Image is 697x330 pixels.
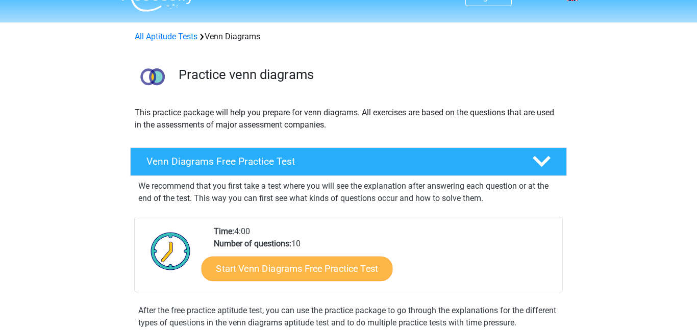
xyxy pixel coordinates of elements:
div: 4:00 10 [206,225,562,292]
b: Number of questions: [214,239,291,248]
h4: Venn Diagrams Free Practice Test [146,156,516,167]
p: We recommend that you first take a test where you will see the explanation after answering each q... [138,180,559,205]
a: Venn Diagrams Free Practice Test [126,147,571,176]
a: All Aptitude Tests [135,32,197,41]
img: Clock [145,225,196,276]
b: Time: [214,226,234,236]
div: After the free practice aptitude test, you can use the practice package to go through the explana... [134,304,563,329]
h3: Practice venn diagrams [179,67,559,83]
img: venn diagrams [131,55,174,98]
div: Venn Diagrams [131,31,566,43]
p: This practice package will help you prepare for venn diagrams. All exercises are based on the que... [135,107,562,131]
a: Start Venn Diagrams Free Practice Test [202,257,393,281]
